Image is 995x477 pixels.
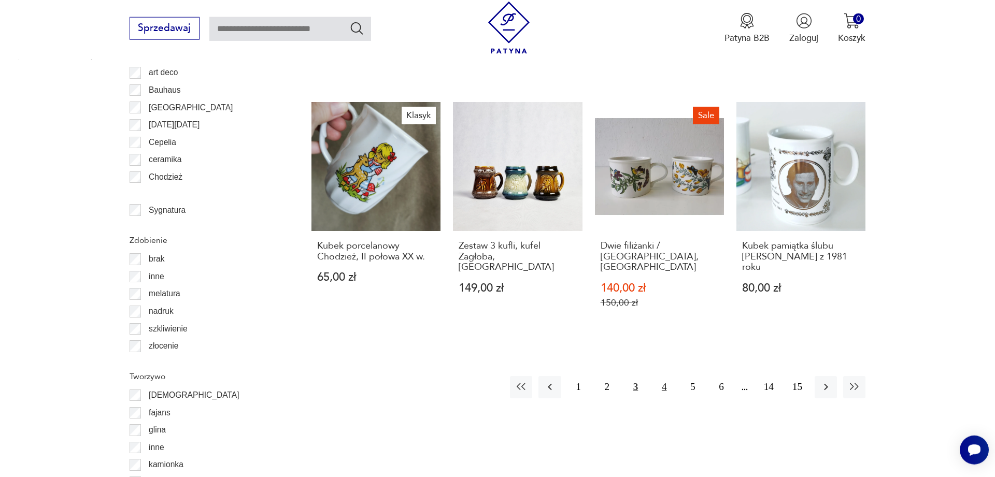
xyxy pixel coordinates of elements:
[130,370,282,383] p: Tworzywo
[838,32,865,44] p: Koszyk
[149,287,180,300] p: melatura
[742,241,860,272] h3: Kubek pamiątka ślubu [PERSON_NAME] z 1981 roku
[317,272,435,283] p: 65,00 zł
[149,270,164,283] p: inne
[349,21,364,36] button: Szukaj
[789,32,818,44] p: Zaloguj
[149,339,178,353] p: złocenie
[624,376,647,398] button: 3
[149,322,188,336] p: szkliwienie
[742,283,860,294] p: 80,00 zł
[453,102,582,333] a: Zestaw 3 kufli, kufel Zagłoba, MirostowiceZestaw 3 kufli, kufel Zagłoba, [GEOGRAPHIC_DATA]149,00 zł
[149,66,178,79] p: art deco
[681,376,704,398] button: 5
[653,376,675,398] button: 4
[149,170,182,184] p: Chodzież
[149,305,174,318] p: nadruk
[601,283,719,294] p: 140,00 zł
[149,101,233,114] p: [GEOGRAPHIC_DATA]
[149,388,239,402] p: [DEMOGRAPHIC_DATA]
[149,118,200,132] p: [DATE][DATE]
[960,436,989,465] iframe: Smartsupp widget button
[853,13,864,24] div: 0
[149,83,181,97] p: Bauhaus
[459,283,577,294] p: 149,00 zł
[149,136,176,149] p: Cepelia
[149,204,186,217] p: Sygnatura
[130,17,200,40] button: Sprzedawaj
[739,13,755,29] img: Ikona medalu
[724,13,770,44] a: Ikona medaluPatyna B2B
[724,32,770,44] p: Patyna B2B
[459,241,577,272] h3: Zestaw 3 kufli, kufel Zagłoba, [GEOGRAPHIC_DATA]
[601,241,719,272] h3: Dwie filiżanki / [GEOGRAPHIC_DATA], [GEOGRAPHIC_DATA]
[567,376,590,398] button: 1
[149,252,164,266] p: brak
[796,13,812,29] img: Ikonka użytkownika
[149,406,170,420] p: fajans
[595,102,724,333] a: SaleDwie filiżanki / kubki, Botanic GardenDwie filiżanki / [GEOGRAPHIC_DATA], [GEOGRAPHIC_DATA]14...
[838,13,865,44] button: 0Koszyk
[786,376,808,398] button: 15
[317,241,435,262] h3: Kubek porcelanowy Chodzież, II połowa XX w.
[710,376,732,398] button: 6
[596,376,618,398] button: 2
[149,458,183,471] p: kamionka
[311,102,440,333] a: KlasykKubek porcelanowy Chodzież, II połowa XX w.Kubek porcelanowy Chodzież, II połowa XX w.65,00 zł
[149,441,164,454] p: inne
[149,423,166,437] p: glina
[130,25,200,33] a: Sprzedawaj
[149,153,181,166] p: ceramika
[736,102,865,333] a: Kubek pamiątka ślubu Karola i Diany z 1981 rokuKubek pamiątka ślubu [PERSON_NAME] z 1981 roku80,0...
[601,297,719,308] p: 150,00 zł
[483,2,535,54] img: Patyna - sklep z meblami i dekoracjami vintage
[149,187,180,201] p: Ćmielów
[758,376,780,398] button: 14
[724,13,770,44] button: Patyna B2B
[844,13,860,29] img: Ikona koszyka
[130,234,282,247] p: Zdobienie
[789,13,818,44] button: Zaloguj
